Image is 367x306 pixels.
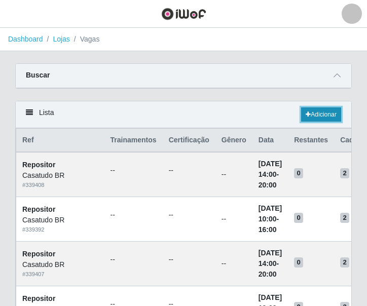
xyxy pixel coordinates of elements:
span: 2 [340,168,349,178]
a: Dashboard [8,35,43,43]
div: # 339392 [22,225,98,234]
ul: -- [169,254,209,265]
time: [DATE] 10:00 [259,204,282,223]
div: Casatudo BR [22,259,98,270]
td: -- [215,197,252,242]
ul: -- [111,210,157,220]
span: 2 [340,213,349,223]
time: [DATE] 14:00 [259,249,282,267]
time: 16:00 [259,225,277,234]
th: Data [252,129,288,152]
th: Trainamentos [104,129,163,152]
th: Gênero [215,129,252,152]
strong: Repositor [22,294,55,302]
div: # 339408 [22,181,98,189]
li: Vagas [70,34,100,45]
div: Casatudo BR [22,170,98,181]
ul: -- [111,254,157,265]
time: 20:00 [259,181,277,189]
a: Adicionar [301,107,341,122]
ul: -- [169,165,209,176]
strong: Repositor [22,161,55,169]
span: 0 [294,168,303,178]
strong: Buscar [26,71,50,79]
strong: - [259,204,282,234]
time: 20:00 [259,270,277,278]
time: [DATE] 14:00 [259,160,282,178]
ul: -- [169,210,209,220]
div: # 339407 [22,270,98,279]
ul: -- [111,165,157,176]
td: -- [215,242,252,286]
th: Ref [16,129,104,152]
th: Restantes [288,129,334,152]
a: Lojas [53,35,69,43]
strong: Repositor [22,250,55,258]
span: 0 [294,257,303,267]
img: CoreUI Logo [161,8,206,20]
th: Certificação [163,129,215,152]
div: Casatudo BR [22,215,98,225]
span: 0 [294,213,303,223]
div: Lista [16,101,351,128]
strong: - [259,160,282,189]
strong: Repositor [22,205,55,213]
td: -- [215,152,252,197]
span: 2 [340,257,349,267]
strong: - [259,249,282,278]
